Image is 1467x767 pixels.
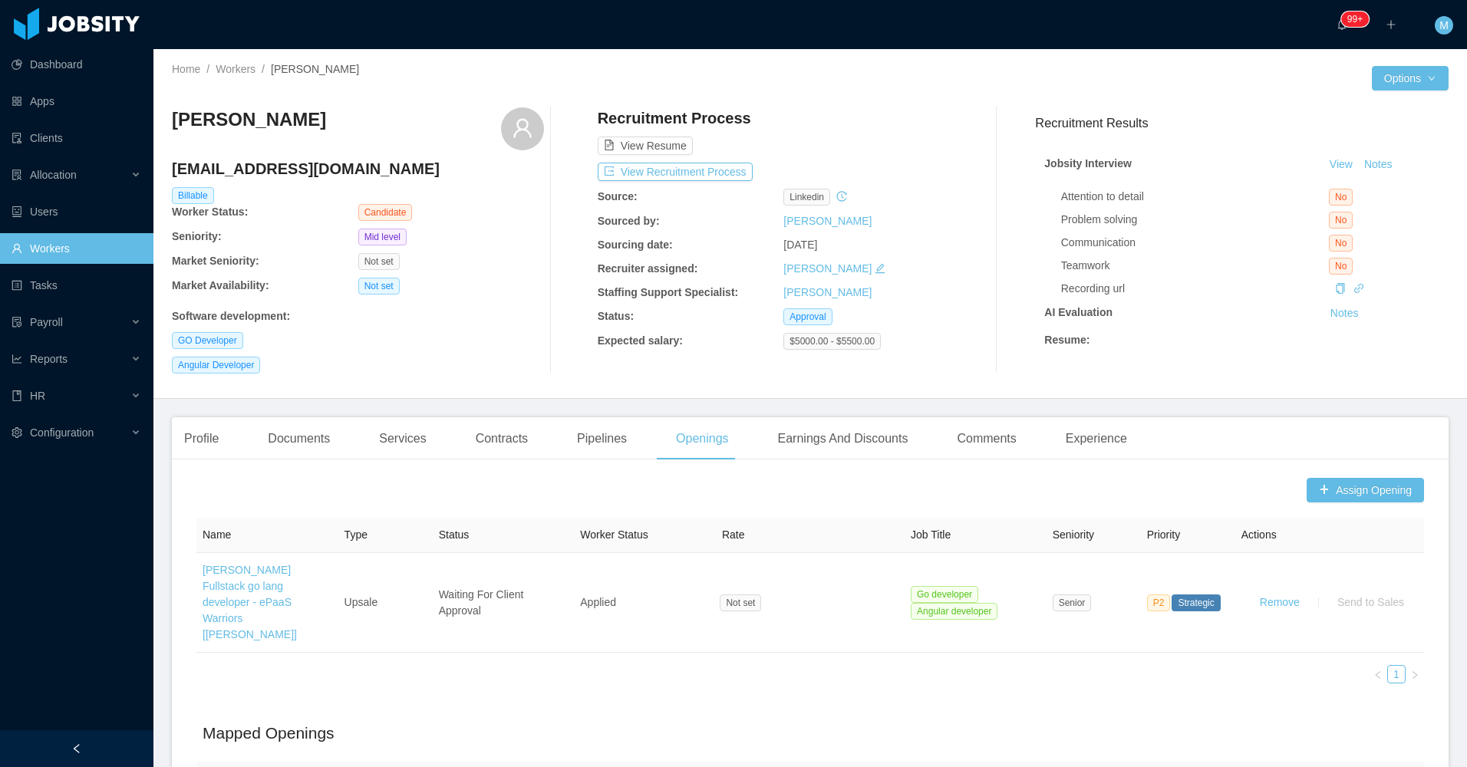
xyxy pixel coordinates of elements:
[1061,281,1329,297] div: Recording url
[783,215,872,227] a: [PERSON_NAME]
[1044,306,1113,318] strong: AI Evaluation
[1147,594,1171,611] span: P2
[1324,304,1365,323] button: Notes
[30,390,45,402] span: HR
[12,49,141,80] a: icon: pie-chartDashboard
[1386,19,1396,30] i: icon: plus
[1335,283,1346,294] i: icon: copy
[783,262,872,275] a: [PERSON_NAME]
[12,427,22,438] i: icon: setting
[1329,212,1353,229] span: No
[944,417,1028,460] div: Comments
[1053,594,1092,611] span: Senior
[598,310,634,322] b: Status:
[463,417,540,460] div: Contracts
[1248,591,1312,615] button: Remove
[30,169,77,181] span: Allocation
[1053,528,1094,541] span: Seniority
[836,191,847,202] i: icon: history
[172,158,544,179] h4: [EMAIL_ADDRESS][DOMAIN_NAME]
[598,239,673,251] b: Sourcing date:
[203,528,231,541] span: Name
[12,86,141,117] a: icon: appstoreApps
[565,417,639,460] div: Pipelines
[172,107,326,132] h3: [PERSON_NAME]
[766,417,921,460] div: Earnings And Discounts
[598,334,683,347] b: Expected salary:
[783,239,817,251] span: [DATE]
[1061,212,1329,228] div: Problem solving
[1373,670,1383,680] i: icon: left
[598,163,753,181] button: icon: exportView Recruitment Process
[12,123,141,153] a: icon: auditClients
[338,553,433,653] td: Upsale
[172,206,248,218] b: Worker Status:
[911,603,997,620] span: Angular developer
[598,137,693,155] button: icon: file-textView Resume
[783,286,872,298] a: [PERSON_NAME]
[1147,528,1181,541] span: Priority
[720,594,761,611] span: Not set
[30,316,63,328] span: Payroll
[30,353,68,365] span: Reports
[172,187,214,204] span: Billable
[1353,282,1364,295] a: icon: link
[1053,417,1139,460] div: Experience
[172,417,231,460] div: Profile
[1439,16,1449,35] span: M
[580,596,616,608] span: Applied
[262,63,265,75] span: /
[12,270,141,301] a: icon: profileTasks
[1387,665,1406,683] li: 1
[580,528,648,541] span: Worker Status
[1044,157,1132,170] strong: Jobsity Interview
[1172,594,1220,611] span: Strategic
[1341,12,1369,27] sup: 2156
[911,528,951,541] span: Job Title
[1061,258,1329,274] div: Teamwork
[172,332,243,349] span: GO Developer
[783,308,832,325] span: Approval
[12,390,22,401] i: icon: book
[12,196,141,227] a: icon: robotUsers
[1353,283,1364,294] i: icon: link
[439,528,470,541] span: Status
[172,357,260,374] span: Angular Developer
[1335,281,1346,297] div: Copy
[875,263,885,274] i: icon: edit
[12,233,141,264] a: icon: userWorkers
[1410,670,1419,680] i: icon: right
[1388,666,1405,683] a: 1
[358,253,400,270] span: Not set
[12,170,22,180] i: icon: solution
[1061,189,1329,205] div: Attention to detail
[1061,235,1329,251] div: Communication
[1337,19,1347,30] i: icon: bell
[172,279,269,291] b: Market Availability:
[1329,189,1353,206] span: No
[598,166,753,178] a: icon: exportView Recruitment Process
[1329,258,1353,275] span: No
[358,278,400,295] span: Not set
[1358,156,1399,174] button: Notes
[172,255,259,267] b: Market Seniority:
[255,417,342,460] div: Documents
[1372,66,1449,91] button: Optionsicon: down
[358,204,413,221] span: Candidate
[1406,665,1424,683] li: Next Page
[172,230,222,242] b: Seniority:
[203,721,1418,746] h2: Mapped Openings
[911,586,978,603] span: Go developer
[1324,158,1358,170] a: View
[206,63,209,75] span: /
[598,286,739,298] b: Staffing Support Specialist:
[439,588,524,617] span: Waiting For Client Approval
[598,262,698,275] b: Recruiter assigned:
[30,426,94,439] span: Configuration
[1307,478,1424,502] button: icon: plusAssign Opening
[367,417,438,460] div: Services
[12,317,22,328] i: icon: file-protect
[172,310,290,322] b: Software development :
[783,333,881,350] span: $5000.00 - $5500.00
[722,528,745,541] span: Rate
